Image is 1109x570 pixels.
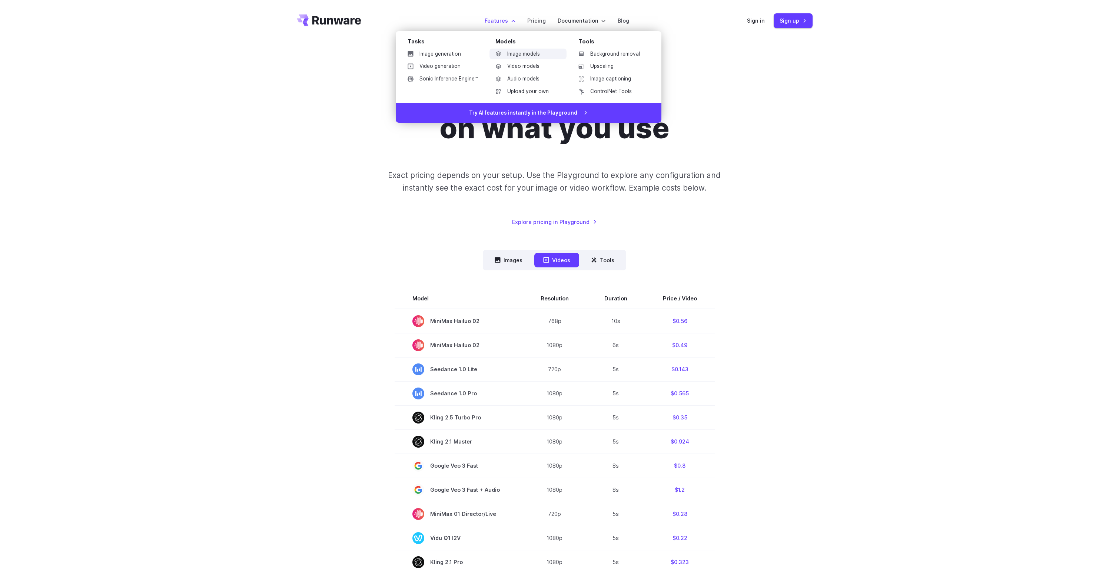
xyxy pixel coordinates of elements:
p: Exact pricing depends on your setup. Use the Playground to explore any configuration and instantl... [374,169,735,194]
a: Blog [618,16,629,25]
td: 6s [587,333,645,357]
td: 5s [587,357,645,381]
td: 1080p [523,381,587,405]
h1: Pricing based on what you use [348,77,761,145]
span: Kling 2.5 Turbo Pro [412,412,505,424]
div: Tools [578,37,650,49]
td: 1080p [523,526,587,550]
a: Go to / [297,14,361,26]
span: Google Veo 3 Fast + Audio [412,484,505,496]
label: Features [485,16,515,25]
button: Tools [582,253,623,267]
td: 5s [587,381,645,405]
td: 5s [587,526,645,550]
th: Model [395,288,523,309]
td: $0.22 [645,526,715,550]
span: MiniMax 01 Director/Live [412,508,505,520]
span: Google Veo 3 Fast [412,460,505,472]
td: 720p [523,502,587,526]
span: MiniMax Hailuo 02 [412,339,505,351]
span: Kling 2.1 Master [412,436,505,448]
a: Upscaling [572,61,650,72]
td: $0.35 [645,405,715,429]
td: $1.2 [645,478,715,502]
a: Audio models [489,73,567,85]
a: Sign in [747,16,765,25]
td: 8s [587,478,645,502]
td: 1080p [523,405,587,429]
a: Video generation [402,61,484,72]
td: 5s [587,502,645,526]
a: Image captioning [572,73,650,85]
td: $0.56 [645,309,715,333]
td: $0.49 [645,333,715,357]
td: 5s [587,429,645,454]
td: 720p [523,357,587,381]
a: Pricing [527,16,546,25]
a: ControlNet Tools [572,86,650,97]
div: Tasks [408,37,484,49]
td: $0.565 [645,381,715,405]
span: Seedance 1.0 Lite [412,363,505,375]
td: 8s [587,454,645,478]
td: 1080p [523,454,587,478]
a: Image generation [402,49,484,60]
th: Resolution [523,288,587,309]
span: Kling 2.1 Pro [412,556,505,568]
td: 1080p [523,429,587,454]
span: Seedance 1.0 Pro [412,388,505,399]
th: Duration [587,288,645,309]
a: Explore pricing in Playground [512,218,597,226]
a: Upload your own [489,86,567,97]
a: Image models [489,49,567,60]
a: Sonic Inference Engine™ [402,73,484,85]
td: 10s [587,309,645,333]
a: Video models [489,61,567,72]
td: 1080p [523,333,587,357]
th: Price / Video [645,288,715,309]
td: $0.28 [645,502,715,526]
a: Background removal [572,49,650,60]
a: Sign up [774,13,813,28]
button: Images [486,253,531,267]
td: 1080p [523,478,587,502]
button: Videos [534,253,579,267]
span: Vidu Q1 I2V [412,532,505,544]
td: $0.8 [645,454,715,478]
td: 5s [587,405,645,429]
td: 768p [523,309,587,333]
label: Documentation [558,16,606,25]
span: MiniMax Hailuo 02 [412,315,505,327]
td: $0.924 [645,429,715,454]
div: Models [495,37,567,49]
a: Try AI features instantly in the Playground [396,103,661,123]
td: $0.143 [645,357,715,381]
